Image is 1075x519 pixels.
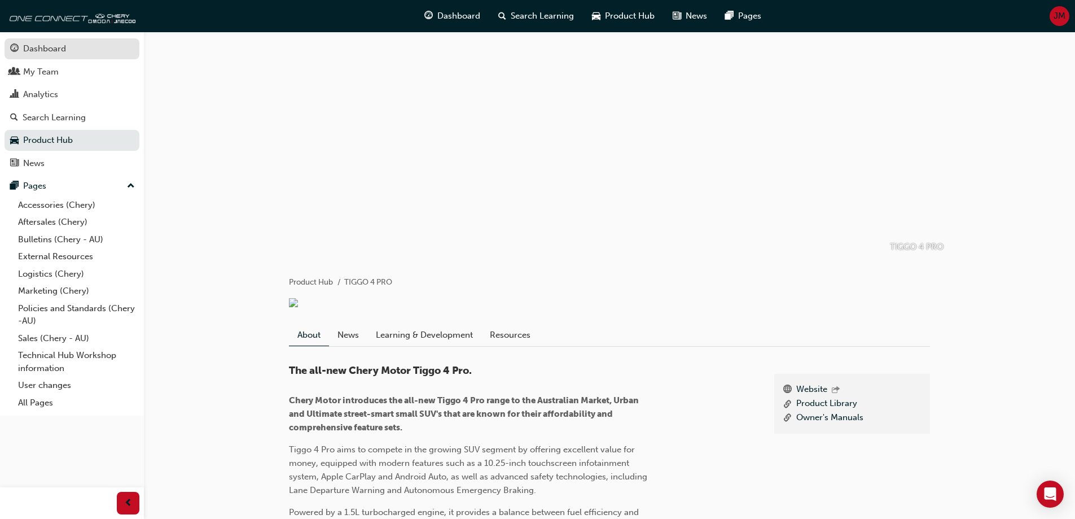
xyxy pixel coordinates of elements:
[498,9,506,23] span: search-icon
[481,324,539,346] a: Resources
[10,90,19,100] span: chart-icon
[5,130,139,151] a: Product Hub
[1050,6,1069,26] button: JM
[1037,481,1064,508] div: Open Intercom Messenger
[415,5,489,28] a: guage-iconDashboard
[796,397,857,411] a: Product Library
[664,5,716,28] a: news-iconNews
[5,153,139,174] a: News
[14,197,139,214] a: Accessories (Chery)
[14,265,139,283] a: Logistics (Chery)
[583,5,664,28] a: car-iconProduct Hub
[716,5,770,28] a: pages-iconPages
[14,282,139,300] a: Marketing (Chery)
[738,10,761,23] span: Pages
[14,300,139,330] a: Policies and Standards (Chery -AU)
[23,66,59,78] div: My Team
[23,157,45,170] div: News
[127,179,135,194] span: up-icon
[5,36,139,176] button: DashboardMy TeamAnalyticsSearch LearningProduct HubNews
[832,386,840,395] span: outbound-icon
[10,159,19,169] span: news-icon
[10,181,19,191] span: pages-icon
[14,394,139,412] a: All Pages
[289,324,329,346] a: About
[5,176,139,197] button: Pages
[5,84,139,105] a: Analytics
[1054,10,1065,23] span: JM
[489,5,583,28] a: search-iconSearch Learning
[437,10,480,23] span: Dashboard
[5,38,139,59] a: Dashboard
[686,10,707,23] span: News
[6,5,135,27] img: oneconnect
[14,330,139,347] a: Sales (Chery - AU)
[23,180,46,193] div: Pages
[14,213,139,231] a: Aftersales (Chery)
[424,9,433,23] span: guage-icon
[23,111,86,124] div: Search Learning
[289,395,640,433] span: Chery Motor introduces the all-new Tiggo 4 Pro range to the Australian Market, Urban and Ultimate...
[5,107,139,128] a: Search Learning
[14,248,139,265] a: External Resources
[23,42,66,55] div: Dashboard
[289,364,472,377] span: The all-new Chery Motor Tiggo 4 Pro.
[329,324,367,346] a: News
[10,44,19,54] span: guage-icon
[890,241,944,254] p: TIGGO 4 PRO
[592,9,600,23] span: car-icon
[5,62,139,82] a: My Team
[10,67,19,77] span: people-icon
[783,397,792,411] span: link-icon
[783,383,792,398] span: www-icon
[796,383,827,398] a: Website
[10,136,19,146] span: car-icon
[289,444,650,495] span: Tiggo 4 Pro aims to compete in the growing SUV segment by offering excellent value for money, equ...
[605,10,655,23] span: Product Hub
[10,113,18,123] span: search-icon
[14,347,139,377] a: Technical Hub Workshop information
[23,88,58,101] div: Analytics
[367,324,481,346] a: Learning & Development
[289,298,298,307] img: 0ac8fa1c-0539-4e9f-9637-5034b95faadc.png
[673,9,681,23] span: news-icon
[289,277,333,287] a: Product Hub
[783,411,792,425] span: link-icon
[344,276,392,289] li: TIGGO 4 PRO
[725,9,734,23] span: pages-icon
[14,231,139,248] a: Bulletins (Chery - AU)
[124,496,133,511] span: prev-icon
[511,10,574,23] span: Search Learning
[796,411,863,425] a: Owner's Manuals
[14,377,139,394] a: User changes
